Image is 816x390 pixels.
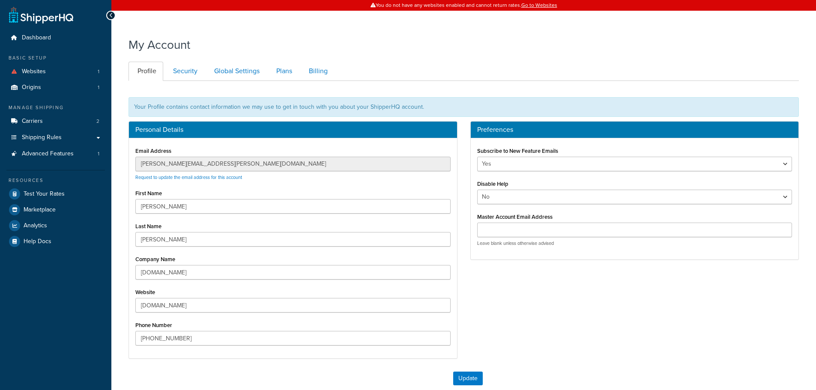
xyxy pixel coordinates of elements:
a: Billing [300,62,335,81]
span: Websites [22,68,46,75]
span: 2 [96,118,99,125]
a: Shipping Rules [6,130,105,146]
div: Manage Shipping [6,104,105,111]
label: Master Account Email Address [477,214,553,220]
li: Carriers [6,113,105,129]
a: Advanced Features 1 [6,146,105,162]
a: Profile [129,62,163,81]
i: You do not have any websites enabled and cannot return rates [10,69,18,74]
a: Origins 1 [6,80,105,95]
h1: My Account [129,36,190,53]
label: Website [135,289,155,295]
li: Websites [6,64,105,80]
span: Origins [22,84,41,91]
label: Company Name [135,256,175,262]
a: Go to Websites [521,1,557,9]
label: Email Address [135,148,171,154]
a: Test Your Rates [6,186,105,202]
a: Websites 1 [6,64,105,80]
label: Subscribe to New Feature Emails [477,148,558,154]
a: Analytics [6,218,105,233]
a: Marketplace [6,202,105,217]
a: Carriers 2 [6,113,105,129]
span: 1 [98,84,99,91]
li: Origins [6,80,105,95]
a: Dashboard [6,30,105,46]
a: Request to update the email address for this account [135,174,242,181]
div: Resources [6,177,105,184]
a: Global Settings [205,62,266,81]
p: Leave blank unless otherwise advised [477,240,792,247]
button: Update [453,372,483,385]
span: Carriers [22,118,43,125]
div: Your Profile contains contact information we may use to get in touch with you about your ShipperH... [129,97,799,117]
label: Phone Number [135,322,172,328]
label: First Name [135,190,162,196]
span: Test Your Rates [24,191,65,198]
label: Last Name [135,223,161,229]
span: Dashboard [22,34,51,42]
span: Advanced Features [22,150,74,158]
span: Marketplace [24,206,56,214]
a: ShipperHQ Home [9,6,73,24]
span: 1 [98,68,99,75]
h3: Personal Details [135,126,451,134]
li: Advanced Features [6,146,105,162]
div: Basic Setup [6,54,105,62]
span: Shipping Rules [22,134,62,141]
a: Security [164,62,204,81]
a: Plans [267,62,299,81]
h3: Preferences [477,126,792,134]
span: Help Docs [24,238,51,245]
label: Disable Help [477,181,508,187]
a: Help Docs [6,234,105,249]
span: Analytics [24,222,47,229]
span: 1 [98,150,99,158]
